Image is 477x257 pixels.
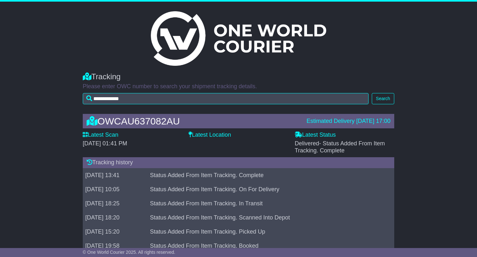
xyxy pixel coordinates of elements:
span: - Status Added From Item Tracking. Complete [295,140,385,154]
td: Status Added From Item Tracking. Picked Up [148,225,386,239]
label: Latest Scan [83,132,118,139]
td: Status Added From Item Tracking. In Transit [148,196,386,210]
div: Tracking history [83,157,394,168]
button: Search [372,93,394,104]
td: [DATE] 13:41 [83,168,148,182]
td: Status Added From Item Tracking. Scanned Into Depot [148,210,386,225]
div: OWCAU637082AU [83,116,303,126]
span: Delivered [295,140,385,154]
td: Status Added From Item Tracking. Booked [148,239,386,253]
div: Estimated Delivery [DATE] 17:00 [306,118,390,125]
td: [DATE] 18:25 [83,196,148,210]
td: [DATE] 19:58 [83,239,148,253]
label: Latest Location [189,132,231,139]
img: Light [151,11,326,66]
span: [DATE] 01:41 PM [83,140,127,147]
td: Status Added From Item Tracking. Complete [148,168,386,182]
label: Latest Status [295,132,336,139]
p: Please enter OWC number to search your shipment tracking details. [83,83,394,90]
td: [DATE] 10:05 [83,182,148,196]
div: Tracking [83,72,394,81]
td: [DATE] 18:20 [83,210,148,225]
span: © One World Courier 2025. All rights reserved. [83,250,175,255]
td: Status Added From Item Tracking. On For Delivery [148,182,386,196]
td: [DATE] 15:20 [83,225,148,239]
